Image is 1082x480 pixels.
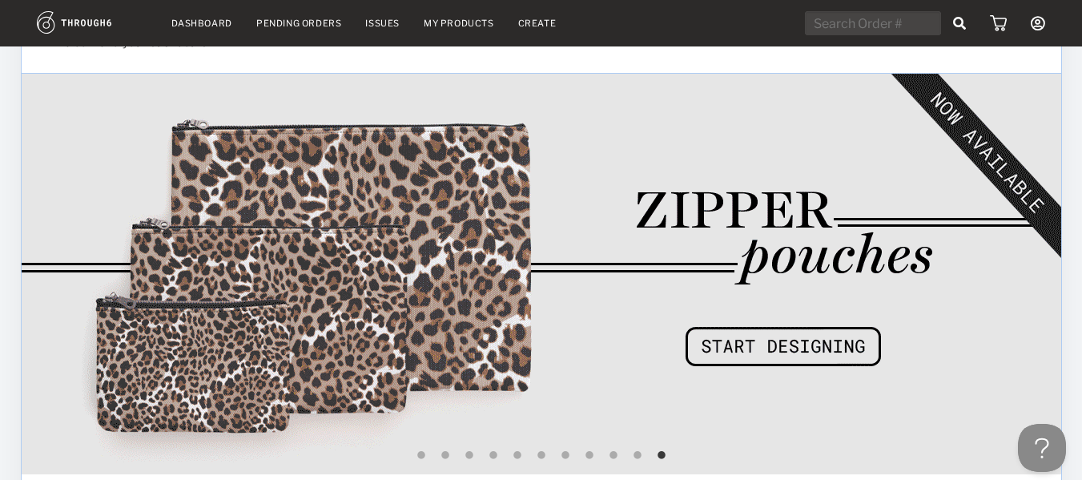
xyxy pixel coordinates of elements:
[805,11,941,35] input: Search Order #
[654,448,670,464] button: 11
[1018,424,1066,472] iframe: Toggle Customer Support
[413,448,429,464] button: 1
[437,448,453,464] button: 2
[533,448,549,464] button: 6
[256,18,341,29] a: Pending Orders
[37,11,147,34] img: logo.1c10ca64.svg
[171,18,232,29] a: Dashboard
[509,448,525,464] button: 5
[557,448,573,464] button: 7
[424,18,494,29] a: My Products
[485,448,501,464] button: 4
[629,448,646,464] button: 10
[518,18,557,29] a: Create
[22,74,1061,474] img: 0cfa1dc6-cf4e-44e9-a24e-f15afd2188b5.gif
[581,448,597,464] button: 8
[990,15,1007,31] img: icon_cart.dab5cea1.svg
[605,448,621,464] button: 9
[365,18,400,29] a: Issues
[461,448,477,464] button: 3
